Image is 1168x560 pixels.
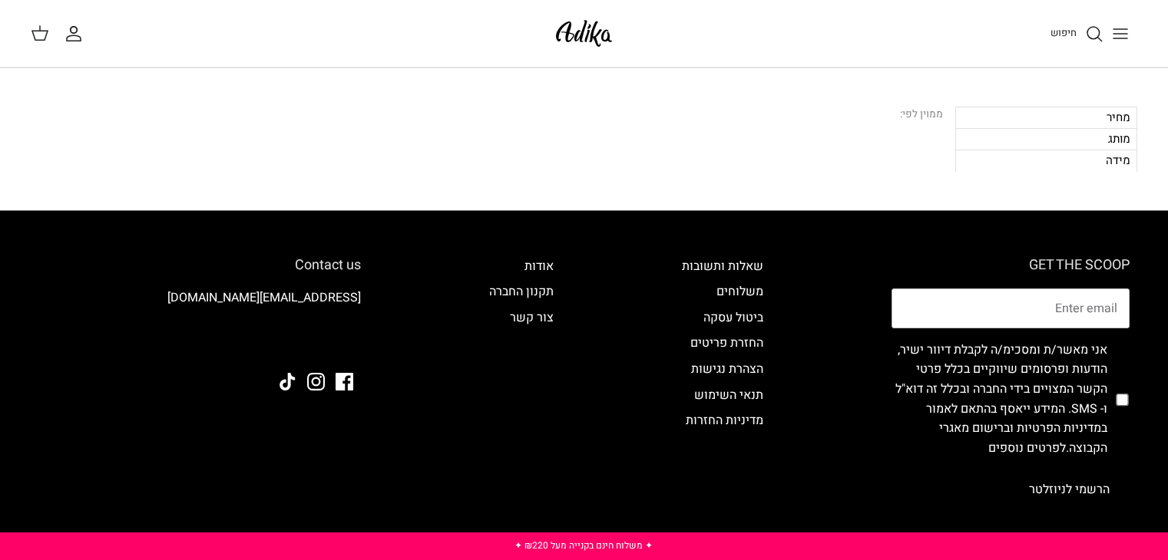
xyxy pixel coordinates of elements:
[694,386,763,404] a: תנאי השימוש
[510,308,554,327] a: צור קשר
[1051,25,1077,40] span: חיפוש
[489,282,554,301] a: תקנון החברה
[279,373,296,390] a: Tiktok
[955,150,1137,171] div: מידה
[892,257,1130,274] h6: GET THE SCOOP
[703,308,763,327] a: ביטול עסקה
[716,282,763,301] a: משלוחים
[900,107,943,124] div: ממוין לפי:
[474,257,569,509] div: Secondary navigation
[682,257,763,275] a: שאלות ותשובות
[167,288,361,307] a: [EMAIL_ADDRESS][DOMAIN_NAME]
[686,411,763,430] a: מדיניות החזרות
[892,288,1130,328] input: Email
[336,373,353,390] a: Facebook
[690,334,763,352] a: החזרת פריטים
[1009,470,1130,509] button: הרשמי לניוזלטר
[691,360,763,378] a: הצהרת נגישות
[988,439,1066,457] a: לפרטים נוספים
[892,341,1107,459] label: אני מאשר/ת ומסכימ/ה לקבלת דיוור ישיר, הודעות ופרסומים שיווקיים בכלל פרטי הקשר המצויים בידי החברה ...
[551,15,617,51] img: Adika IL
[955,128,1137,150] div: מותג
[307,373,325,390] a: Instagram
[38,257,361,274] h6: Contact us
[524,257,554,275] a: אודות
[1051,25,1103,43] a: חיפוש
[1103,17,1137,51] button: Toggle menu
[667,257,779,509] div: Secondary navigation
[515,539,653,552] a: ✦ משלוח חינם בקנייה מעל ₪220 ✦
[65,25,89,43] a: החשבון שלי
[955,107,1137,128] div: מחיר
[319,331,361,351] img: Adika IL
